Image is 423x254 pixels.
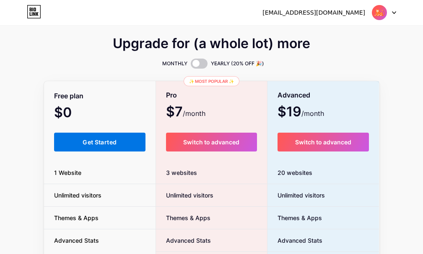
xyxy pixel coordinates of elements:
[44,191,112,200] span: Unlimited visitors
[267,236,322,245] span: Advanced Stats
[295,139,351,146] span: Switch to advanced
[166,88,177,103] span: Pro
[278,88,310,103] span: Advanced
[54,133,146,151] button: Get Started
[162,59,187,68] span: MONTHLY
[183,139,239,146] span: Switch to advanced
[267,191,325,200] span: Unlimited visitors
[278,107,324,118] span: $19
[267,213,322,222] span: Themes & Apps
[166,107,205,118] span: $7
[166,133,257,151] button: Switch to advanced
[278,133,369,151] button: Switch to advanced
[156,236,211,245] span: Advanced Stats
[371,5,387,21] img: Bellali Unkown
[44,236,109,245] span: Advanced Stats
[44,168,91,177] span: 1 Website
[267,162,379,184] div: 20 websites
[54,89,83,103] span: Free plan
[156,162,267,184] div: 3 websites
[54,108,94,119] span: $0
[44,213,109,222] span: Themes & Apps
[156,191,213,200] span: Unlimited visitors
[211,59,264,68] span: YEARLY (20% OFF 🎉)
[113,38,310,49] span: Upgrade for (a whole lot) more
[262,8,365,17] div: [EMAIL_ADDRESS][DOMAIN_NAME]
[83,139,117,146] span: Get Started
[183,108,205,118] span: /month
[301,108,324,118] span: /month
[184,76,239,86] div: ✨ Most popular ✨
[156,213,210,222] span: Themes & Apps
